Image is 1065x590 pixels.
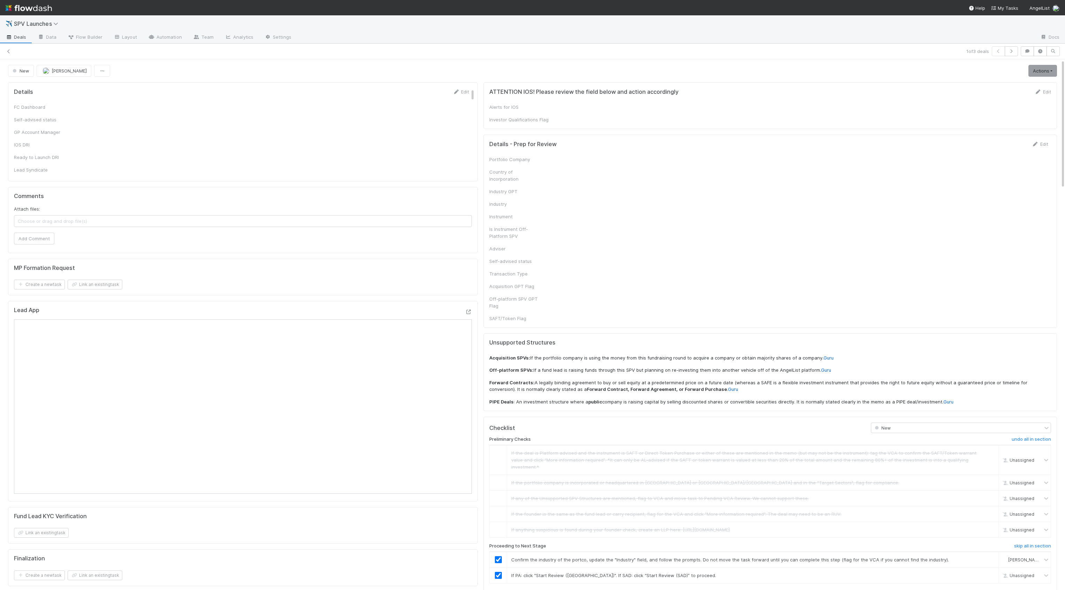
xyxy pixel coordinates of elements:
[6,21,13,27] span: ✈️
[14,154,66,161] div: Ready to Launch DRI
[489,258,542,265] div: Self-advised status
[489,245,542,252] div: Adviser
[14,215,472,227] span: Choose or drag and drop file(s)
[489,270,542,277] div: Transaction Type
[1001,496,1034,501] span: Unassigned
[489,104,559,111] div: Alerts for IOS
[52,68,87,74] span: [PERSON_NAME]
[37,65,91,77] button: [PERSON_NAME]
[587,386,727,392] strong: Forward Contract, Forward Agreement, or Forward Purchase
[32,32,62,43] a: Data
[873,425,891,431] span: New
[14,166,66,173] div: Lead Syndicate
[511,573,716,578] span: If PA: click "Start Review ([GEOGRAPHIC_DATA])". If SAD: click “Start Review (SAD)” to proceed.
[14,141,66,148] div: IOS DRI
[14,555,45,562] h5: Finalization
[489,339,1051,346] h5: Unsupported Structures
[511,527,730,532] span: If anything suspicious is found during your founder check, create an LLP here: [URL][DOMAIN_NAME]
[14,20,62,27] span: SPV Launches
[489,355,530,361] strong: Acquisition SPVs:
[68,570,122,580] button: Link an existingtask
[187,32,219,43] a: Team
[1035,32,1065,43] a: Docs
[489,295,542,309] div: Off-platform SPV GPT Flag
[511,480,899,485] span: If the portfolio company is incorporated or headquartered in [GEOGRAPHIC_DATA] or [GEOGRAPHIC_DAT...
[219,32,259,43] a: Analytics
[1012,437,1051,442] h6: undo all in section
[14,233,54,244] button: Add Comment
[6,2,52,14] img: logo-inverted-e16ddd16eac7371096b0.svg
[489,89,679,96] h5: ATTENTION IOS! Please review the field below and action accordingly
[511,557,949,562] span: Confirm the industry of the portco, update the "Industry" field, and follow the prompts. Do not m...
[489,367,1051,374] p: If a fund lead is raising funds through this SPV but planning on re-investing them into another v...
[62,32,108,43] a: Flow Builder
[489,201,542,207] div: Industry
[14,193,472,200] h5: Comments
[489,141,557,148] h5: Details - Prep for Review
[588,399,602,404] strong: public
[489,379,1051,393] p: A legally binding agreement to buy or sell equity at a predetermined price on a future date (wher...
[489,399,1051,406] p: : An investment structure where a company is raising capital by selling discounted shares or conv...
[1014,543,1051,552] a: skip all in section
[489,226,542,240] div: Is Instrument Off-Platform SPV
[1001,573,1034,578] span: Unassigned
[6,33,26,40] span: Deals
[1001,512,1034,517] span: Unassigned
[43,67,49,74] img: avatar_04f2f553-352a-453f-b9fb-c6074dc60769.png
[14,205,40,212] label: Attach files:
[14,307,39,314] h5: Lead App
[14,104,66,111] div: FC Dashboard
[1029,5,1050,11] span: AngelList
[14,280,65,289] button: Create a newtask
[511,511,841,517] span: If the founder is the same as the fund lead or carry recipient, flag for the VCA and click "More ...
[1008,557,1042,562] span: [PERSON_NAME]
[991,5,1018,12] a: My Tasks
[823,355,834,361] a: Guru
[489,380,535,385] strong: Forward Contracts:
[68,280,122,289] button: Link an existingtask
[966,48,989,55] span: 1 of 3 deals
[1012,437,1051,445] a: undo all in section
[489,425,515,432] h5: Checklist
[489,315,542,322] div: SAFT/Token Flag
[1035,89,1051,94] a: Edit
[489,399,514,404] strong: PIPE Deals
[14,528,69,538] button: Link an existingtask
[14,89,33,96] h5: Details
[259,32,297,43] a: Settings
[1028,65,1057,77] a: Actions
[1001,480,1034,485] span: Unassigned
[453,89,469,94] a: Edit
[511,496,809,501] span: If any of the Unsupported SPV Structures are mentioned, flag to VCA and move task to Pending VCA ...
[1002,557,1007,562] img: avatar_04f2f553-352a-453f-b9fb-c6074dc60769.png
[489,116,559,123] div: Investor Qualifications Flag
[11,68,29,74] span: New
[968,5,985,12] div: Help
[489,213,542,220] div: Instrument
[143,32,187,43] a: Automation
[1001,457,1034,463] span: Unassigned
[1052,5,1059,12] img: avatar_04f2f553-352a-453f-b9fb-c6074dc60769.png
[489,188,542,195] div: Industry GPT
[489,543,546,549] h6: Proceeding to Next Stage
[1001,527,1034,532] span: Unassigned
[14,570,65,580] button: Create a newtask
[511,450,976,470] span: If the deal is Platform advised and the instrument is SAFT or Direct Token Purchase or either of ...
[14,513,87,520] h5: Fund Lead KYC Verification
[68,33,102,40] span: Flow Builder
[821,367,831,373] a: Guru
[489,168,542,182] div: Country of Incorporation
[489,367,534,373] strong: Off-platform SPVs:
[489,437,531,442] h6: Preliminary Checks
[14,129,66,136] div: GP Account Manager
[8,65,34,77] button: New
[489,156,542,163] div: Portfolio Company
[14,116,66,123] div: Self-advised status
[728,386,738,392] a: Guru
[108,32,143,43] a: Layout
[943,399,953,404] a: Guru
[1032,141,1048,147] a: Edit
[489,283,542,290] div: Acquisition GPT Flag
[14,265,75,272] h5: MP Formation Request
[489,355,1051,362] p: If the portfolio company is using the money from this fundraising round to acquire a company or o...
